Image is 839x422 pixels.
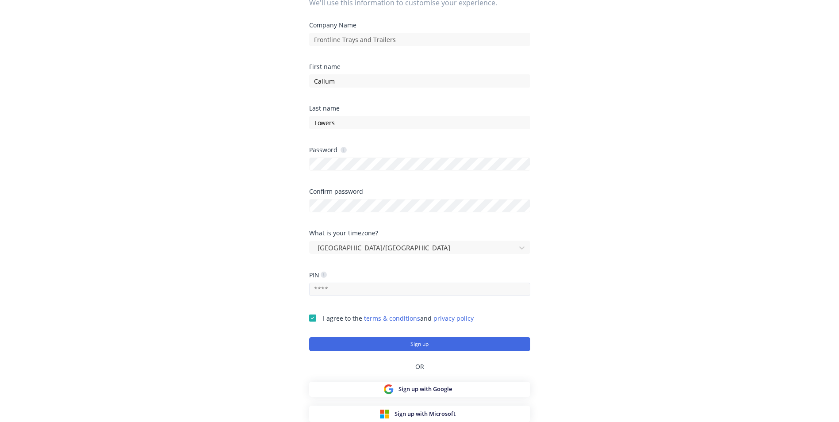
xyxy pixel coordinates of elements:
div: What is your timezone? [309,230,530,236]
button: Sign up [309,337,530,351]
span: Sign up with Google [398,385,452,393]
a: privacy policy [433,314,474,322]
div: OR [309,351,530,382]
div: Last name [309,105,530,111]
button: Sign up with Google [309,382,530,397]
span: Sign up with Microsoft [395,410,456,418]
div: Password [309,146,347,154]
div: First name [309,64,530,70]
div: Confirm password [309,188,530,195]
span: I agree to the and [323,314,474,322]
button: Sign up with Microsoft [309,406,530,422]
div: Company Name [309,22,530,28]
div: PIN [309,271,327,279]
a: terms & conditions [364,314,420,322]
